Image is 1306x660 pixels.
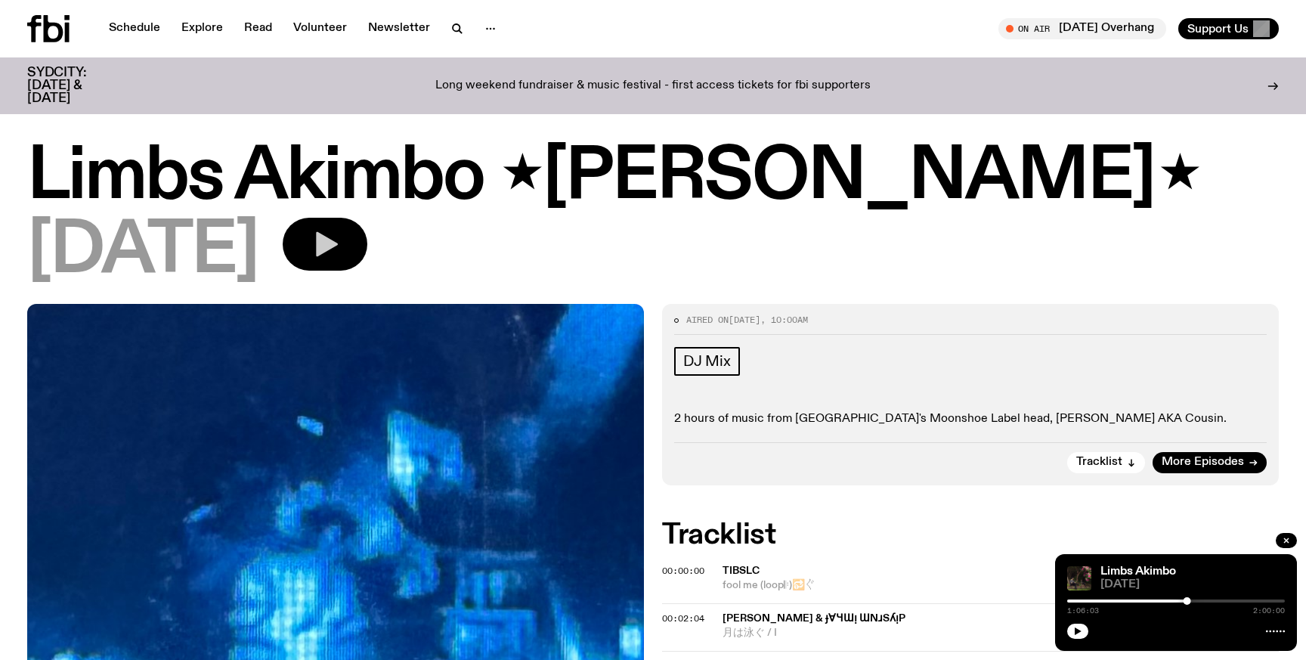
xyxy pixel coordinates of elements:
p: 2 hours of music from [GEOGRAPHIC_DATA]'s Moonshoe Label head, [PERSON_NAME] AKA Cousin. [674,412,1267,426]
a: Read [235,18,281,39]
a: Schedule [100,18,169,39]
span: tibslc [723,565,760,576]
button: Tracklist [1067,452,1145,473]
a: Explore [172,18,232,39]
h1: Limbs Akimbo ⋆[PERSON_NAME]⋆ [27,144,1279,212]
span: [DATE] [27,218,258,286]
span: 月は泳ぐ / I [723,626,1279,640]
img: Jackson sits at an outdoor table, legs crossed and gazing at a black and brown dog also sitting a... [1067,566,1091,590]
a: Limbs Akimbo [1100,565,1176,578]
h2: Tracklist [662,522,1279,549]
span: , 10:00am [760,314,808,326]
span: Aired on [686,314,729,326]
a: Volunteer [284,18,356,39]
a: More Episodes [1153,452,1267,473]
span: 2:00:00 [1253,607,1285,615]
button: 00:00:00 [662,567,704,575]
span: 00:02:04 [662,612,704,624]
span: Support Us [1187,22,1249,36]
h3: SYDCITY: [DATE] & [DATE] [27,67,124,105]
span: 1:06:03 [1067,607,1099,615]
span: [DATE] [1100,579,1285,590]
span: Tracklist [1076,457,1122,468]
a: Newsletter [359,18,439,39]
button: On Air[DATE] Overhang [998,18,1166,39]
span: [PERSON_NAME] & ɟɐɥɯᴉ ɯnɹsʎᴉp [723,613,905,624]
span: 00:00:00 [662,565,704,577]
span: [DATE] [729,314,760,326]
span: DJ Mix [683,353,731,370]
button: Support Us [1178,18,1279,39]
span: fool me (loop𝄆)🔂〲 [723,578,1279,593]
span: More Episodes [1162,457,1244,468]
a: DJ Mix [674,347,740,376]
button: 00:02:04 [662,615,704,623]
p: Long weekend fundraiser & music festival - first access tickets for fbi supporters [435,79,871,93]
